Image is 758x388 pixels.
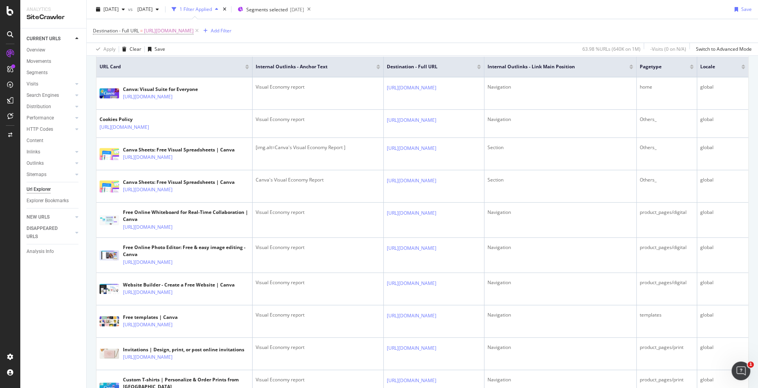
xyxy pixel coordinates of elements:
div: Navigation [488,209,633,216]
div: Add Filter [211,27,231,34]
a: [URL][DOMAIN_NAME] [387,116,436,124]
a: [URL][DOMAIN_NAME] [123,223,173,231]
div: home [640,84,694,91]
div: Segments [27,69,48,77]
div: Canva's Visual Economy Report [256,176,380,183]
a: [URL][DOMAIN_NAME] [123,258,173,266]
span: pagetype [640,63,678,70]
span: URL Card [100,63,243,70]
button: Add Filter [200,26,231,36]
div: global [700,311,745,319]
a: [URL][DOMAIN_NAME] [123,186,173,194]
a: Search Engines [27,91,73,100]
a: [URL][DOMAIN_NAME] [123,288,173,296]
span: [URL][DOMAIN_NAME] [144,25,194,36]
a: DISAPPEARED URLS [27,224,73,241]
div: Navigation [488,376,633,383]
button: Save [145,43,165,55]
div: 63.98 % URLs ( 640K on 1M ) [582,46,641,52]
div: global [700,244,745,251]
div: product_pages/digital [640,244,694,251]
a: Inlinks [27,148,73,156]
img: main image [100,284,119,294]
div: Clear [130,46,141,52]
a: Visits [27,80,73,88]
div: HTTP Codes [27,125,53,133]
a: Content [27,137,81,145]
span: Segments selected [246,6,288,13]
div: Visual Economy report [256,84,380,91]
a: NEW URLS [27,213,73,221]
span: vs [128,6,134,12]
div: Apply [103,46,116,52]
span: Destination - Full URL [93,27,139,34]
div: Section [488,176,633,183]
div: Others_ [640,144,694,151]
div: Save [155,46,165,52]
span: Destination - Full URL [387,63,465,70]
a: Explorer Bookmarks [27,197,81,205]
a: Overview [27,46,81,54]
div: Navigation [488,84,633,91]
iframe: Intercom live chat [731,361,750,380]
button: Save [731,3,752,16]
div: product_pages/print [640,344,694,351]
div: global [700,84,745,91]
div: global [700,176,745,183]
div: Invitations | Design, print, or post online invitations [123,346,244,353]
span: = [140,27,143,34]
a: [URL][DOMAIN_NAME] [387,144,436,152]
div: product_pages/print [640,376,694,383]
div: Navigation [488,116,633,123]
a: [URL][DOMAIN_NAME] [387,84,436,92]
span: 2025 Jul. 13th [134,6,153,12]
div: Free Online Whiteboard for Real-Time Collaboration | Canva [123,209,249,223]
button: Apply [93,43,116,55]
a: Movements [27,57,81,66]
div: Movements [27,57,51,66]
div: SiteCrawler [27,13,80,22]
div: Analytics [27,6,80,13]
img: main image [100,250,119,260]
span: 2025 Aug. 10th [103,6,119,12]
a: [URL][DOMAIN_NAME] [387,344,436,352]
img: main image [100,180,119,192]
div: [img.alt=Canva's Visual Economy Report ] [256,144,380,151]
div: Canva Sheets: Free Visual Spreadsheets | Canva [123,146,235,153]
span: Internal Outlinks - Link Main Position [488,63,617,70]
div: Visual Economy report [256,209,380,216]
div: NEW URLS [27,213,50,221]
div: product_pages/digital [640,279,694,286]
div: Content [27,137,43,145]
img: main image [100,349,119,359]
div: Section [488,144,633,151]
a: Performance [27,114,73,122]
div: Save [741,6,752,12]
span: locale [700,63,730,70]
div: [DATE] [290,6,304,13]
div: times [221,5,228,13]
img: main image [100,88,119,98]
div: Others_ [640,116,694,123]
div: 1 Filter Applied [180,6,212,12]
a: Outlinks [27,159,73,167]
a: [URL][DOMAIN_NAME] [123,93,173,101]
div: Visits [27,80,38,88]
img: main image [100,148,119,160]
div: Cookies Policy [100,116,183,123]
div: product_pages/digital [640,209,694,216]
div: Visual Economy report [256,116,380,123]
div: global [700,209,745,216]
button: Clear [119,43,141,55]
button: 1 Filter Applied [169,3,221,16]
div: global [700,279,745,286]
div: Search Engines [27,91,59,100]
button: Segments selected[DATE] [235,3,304,16]
div: Visual Economy report [256,244,380,251]
div: global [700,344,745,351]
div: CURRENT URLS [27,35,60,43]
img: main image [100,316,119,326]
div: Performance [27,114,54,122]
div: Inlinks [27,148,40,156]
a: [URL][DOMAIN_NAME] [387,377,436,384]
